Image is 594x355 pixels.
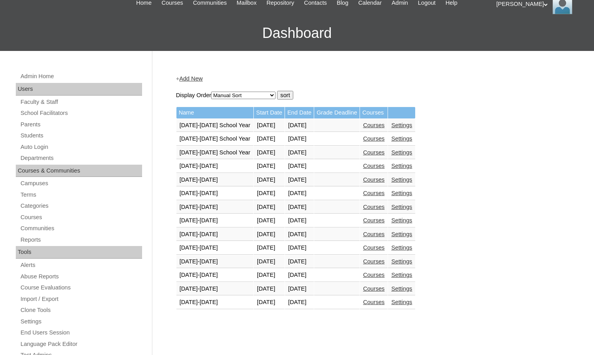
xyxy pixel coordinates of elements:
a: Courses [363,272,385,278]
a: Settings [391,231,412,237]
td: [DATE] [285,214,314,227]
a: Settings [391,177,412,183]
td: Start Date [254,107,285,118]
td: [DATE]-[DATE] [176,255,253,269]
td: [DATE]-[DATE] [176,241,253,255]
div: Courses & Communities [16,165,142,177]
a: Communities [20,224,142,233]
td: [DATE] [285,119,314,132]
a: Categories [20,201,142,211]
td: [DATE] [285,201,314,214]
td: [DATE] [285,173,314,187]
td: [DATE]-[DATE] [176,160,253,173]
td: [DATE] [285,132,314,146]
a: Add New [179,75,202,82]
td: [DATE] [254,201,285,214]
a: Courses [363,204,385,210]
td: [DATE] [254,214,285,227]
td: [DATE]-[DATE] [176,201,253,214]
a: Terms [20,190,142,200]
td: [DATE] [285,146,314,160]
td: Courses [360,107,388,118]
a: Settings [391,149,412,156]
a: End Users Session [20,328,142,338]
td: [DATE]-[DATE] [176,228,253,241]
a: Language Pack Editor [20,339,142,349]
td: [DATE]-[DATE] [176,269,253,282]
a: Admin Home [20,71,142,81]
td: Grade Deadline [314,107,360,118]
a: Settings [391,135,412,142]
div: + [176,75,567,83]
td: [DATE] [254,146,285,160]
td: [DATE]-[DATE] [176,173,253,187]
a: Settings [391,122,412,128]
td: [DATE] [254,282,285,296]
a: Courses [363,217,385,224]
a: Courses [363,190,385,196]
form: Display Order [176,91,567,100]
td: [DATE]-[DATE] School Year [176,146,253,160]
a: Courses [363,244,385,251]
a: Auto Login [20,142,142,152]
div: Users [16,83,142,96]
td: [DATE] [285,187,314,200]
a: Departments [20,153,142,163]
td: [DATE] [285,160,314,173]
a: Courses [20,212,142,222]
a: Abuse Reports [20,272,142,282]
td: [DATE] [254,160,285,173]
td: [DATE] [285,255,314,269]
a: Courses [363,258,385,265]
a: Import / Export [20,294,142,304]
a: Alerts [20,260,142,270]
a: Courses [363,122,385,128]
a: Courses [363,286,385,292]
td: [DATE] [254,296,285,309]
div: Tools [16,246,142,259]
a: Settings [391,272,412,278]
td: [DATE] [254,173,285,187]
a: Reports [20,235,142,245]
h3: Dashboard [4,15,590,51]
td: [DATE] [254,132,285,146]
a: Settings [20,317,142,327]
td: [DATE] [254,241,285,255]
td: [DATE] [285,228,314,241]
td: [DATE]-[DATE] School Year [176,132,253,146]
a: Settings [391,163,412,169]
a: Settings [391,286,412,292]
a: Clone Tools [20,305,142,315]
a: Courses [363,177,385,183]
td: [DATE] [285,241,314,255]
td: [DATE] [254,228,285,241]
td: [DATE] [254,119,285,132]
a: Settings [391,190,412,196]
a: Parents [20,120,142,130]
a: Settings [391,217,412,224]
a: Settings [391,204,412,210]
a: Campuses [20,178,142,188]
td: [DATE] [254,187,285,200]
input: sort [277,91,293,100]
td: Name [176,107,253,118]
td: [DATE] [285,296,314,309]
td: [DATE]-[DATE] [176,282,253,296]
td: [DATE]-[DATE] School Year [176,119,253,132]
a: Settings [391,258,412,265]
a: Course Evaluations [20,283,142,293]
td: [DATE] [285,269,314,282]
a: Students [20,131,142,141]
td: [DATE]-[DATE] [176,214,253,227]
td: [DATE] [254,255,285,269]
td: End Date [285,107,314,118]
a: Courses [363,299,385,305]
a: Courses [363,163,385,169]
a: Courses [363,231,385,237]
a: Settings [391,244,412,251]
a: Courses [363,149,385,156]
a: Courses [363,135,385,142]
a: Faculty & Staff [20,97,142,107]
td: [DATE] [285,282,314,296]
td: [DATE] [254,269,285,282]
